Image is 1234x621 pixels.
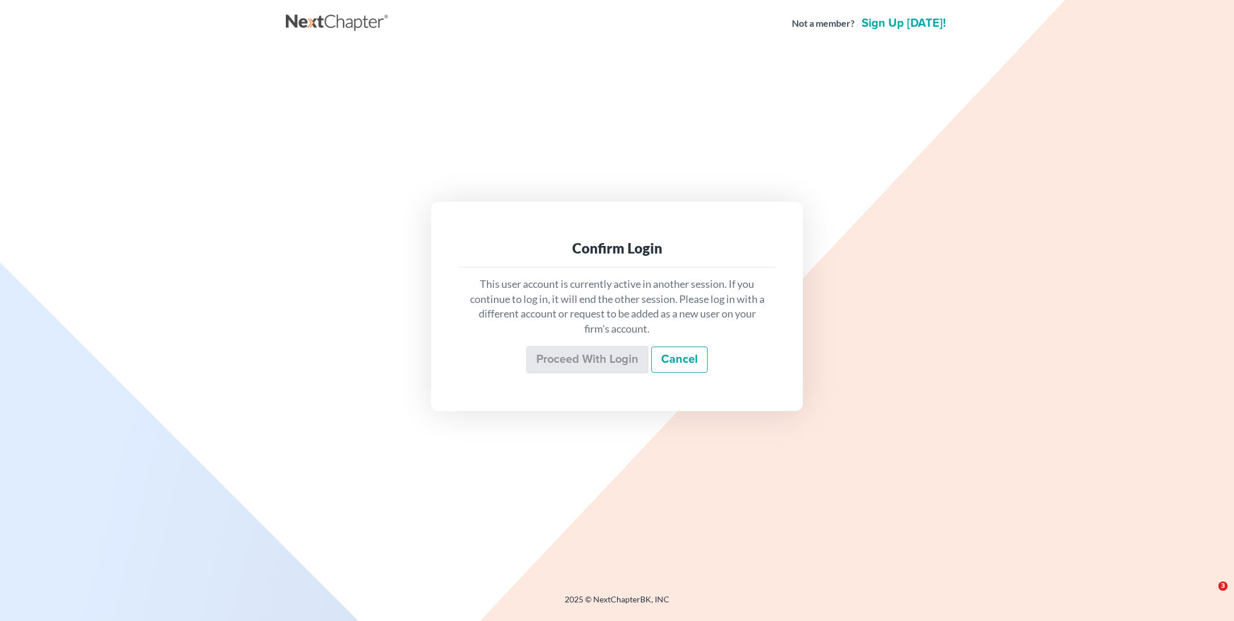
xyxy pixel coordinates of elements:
[1218,581,1228,591] span: 3
[526,346,648,374] input: Proceed with login
[468,277,766,337] p: This user account is currently active in another session. If you continue to log in, it will end ...
[468,239,766,258] div: Confirm Login
[792,17,855,30] strong: Not a member?
[286,594,948,615] div: 2025 © NextChapterBK, INC
[859,17,948,29] a: Sign up [DATE]!
[651,347,708,373] a: Cancel
[1194,581,1222,609] iframe: Intercom live chat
